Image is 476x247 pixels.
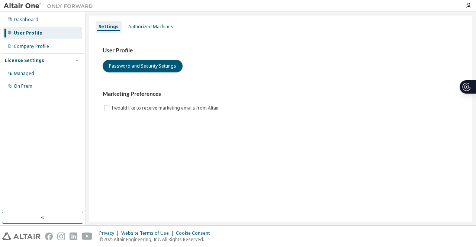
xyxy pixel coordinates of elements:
button: Password and Security Settings [103,60,183,72]
img: Altair One [4,2,97,10]
div: Company Profile [14,43,49,49]
div: Privacy [99,230,121,236]
div: Website Terms of Use [121,230,176,236]
div: Cookie Consent [176,230,214,236]
label: I would like to receive marketing emails from Altair [112,104,221,113]
div: Dashboard [14,17,38,23]
div: User Profile [14,30,42,36]
img: youtube.svg [82,233,93,240]
h3: User Profile [103,47,459,54]
img: facebook.svg [45,233,53,240]
div: On Prem [14,83,32,89]
h3: Marketing Preferences [103,90,459,98]
div: Managed [14,71,34,77]
img: linkedin.svg [70,233,77,240]
div: Authorized Machines [128,24,173,30]
img: altair_logo.svg [2,233,41,240]
img: instagram.svg [57,233,65,240]
div: License Settings [5,58,44,64]
p: © 2025 Altair Engineering, Inc. All Rights Reserved. [99,236,214,243]
div: Settings [99,24,119,30]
